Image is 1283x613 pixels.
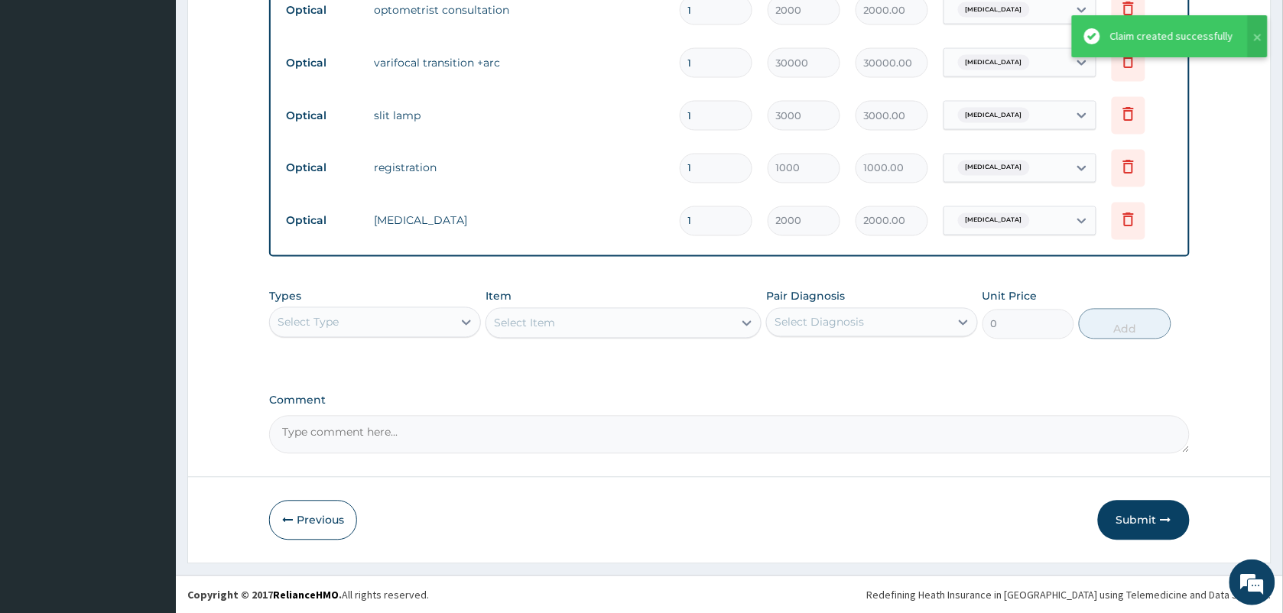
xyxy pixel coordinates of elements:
[366,153,672,183] td: registration
[366,47,672,78] td: varifocal transition +arc
[1079,309,1171,339] button: Add
[278,102,366,130] td: Optical
[958,213,1030,229] span: [MEDICAL_DATA]
[366,100,672,131] td: slit lamp
[486,289,512,304] label: Item
[958,108,1030,123] span: [MEDICAL_DATA]
[269,501,357,540] button: Previous
[983,289,1038,304] label: Unit Price
[8,417,291,471] textarea: Type your message and hit 'Enter'
[766,289,845,304] label: Pair Diagnosis
[958,55,1030,70] span: [MEDICAL_DATA]
[251,8,287,44] div: Minimize live chat window
[867,588,1272,603] div: Redefining Heath Insurance in [GEOGRAPHIC_DATA] using Telemedicine and Data Science!
[366,206,672,236] td: [MEDICAL_DATA]
[89,193,211,347] span: We're online!
[269,394,1190,407] label: Comment
[28,76,62,115] img: d_794563401_company_1708531726252_794563401
[273,589,339,602] a: RelianceHMO
[775,315,864,330] div: Select Diagnosis
[278,154,366,183] td: Optical
[958,161,1030,176] span: [MEDICAL_DATA]
[278,207,366,235] td: Optical
[278,315,339,330] div: Select Type
[1110,28,1233,44] div: Claim created successfully
[958,2,1030,18] span: [MEDICAL_DATA]
[278,49,366,77] td: Optical
[269,290,301,303] label: Types
[80,86,257,105] div: Chat with us now
[187,589,342,602] strong: Copyright © 2017 .
[1098,501,1190,540] button: Submit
